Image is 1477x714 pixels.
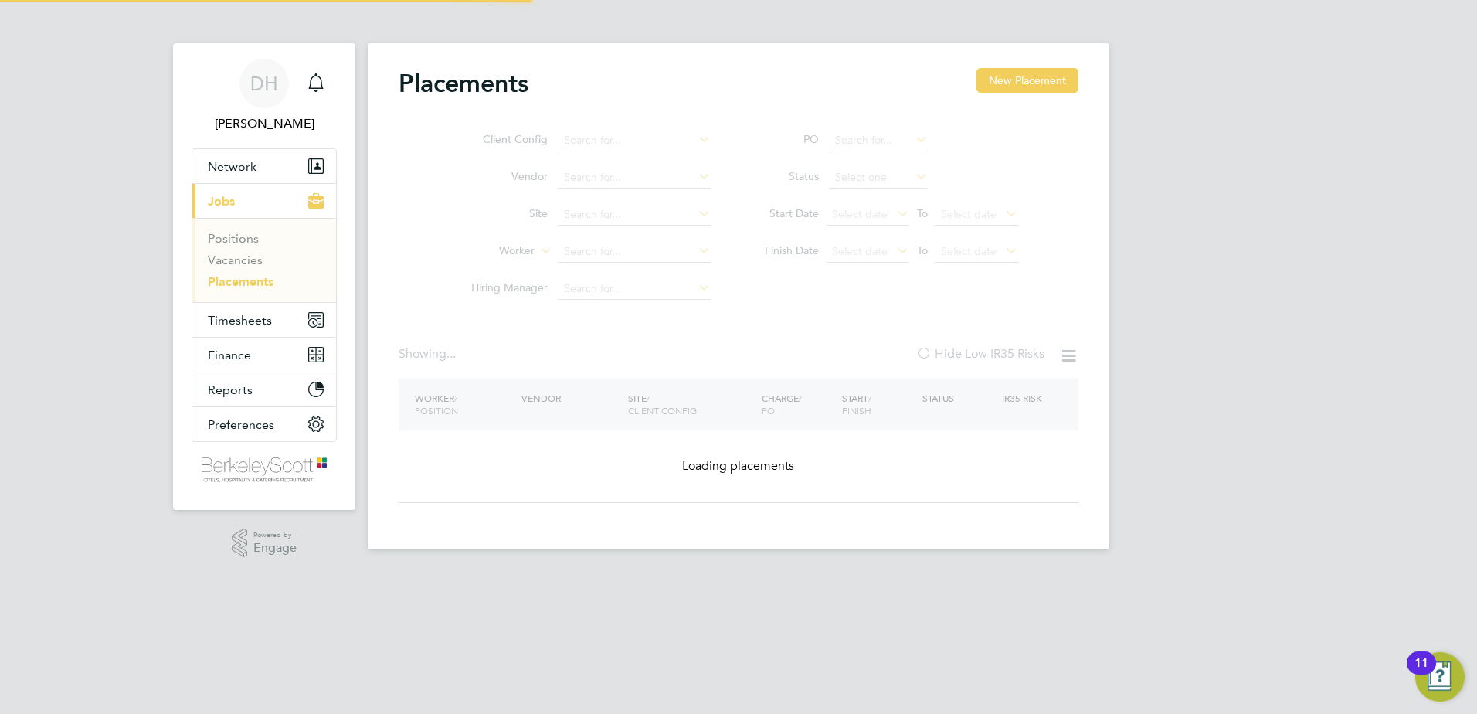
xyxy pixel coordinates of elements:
[202,457,327,482] img: berkeley-scott-logo-retina.png
[192,59,337,133] a: DH[PERSON_NAME]
[232,529,297,558] a: Powered byEngage
[208,159,256,174] span: Network
[208,348,251,362] span: Finance
[399,68,528,99] h2: Placements
[208,382,253,397] span: Reports
[208,417,274,432] span: Preferences
[399,346,459,362] div: Showing
[1414,663,1428,683] div: 11
[173,43,355,510] nav: Main navigation
[208,253,263,267] a: Vacancies
[208,313,272,328] span: Timesheets
[192,303,336,337] button: Timesheets
[192,372,336,406] button: Reports
[250,73,278,93] span: DH
[976,68,1078,93] button: New Placement
[192,407,336,441] button: Preferences
[253,529,297,542] span: Powered by
[192,457,337,482] a: Go to home page
[192,184,336,218] button: Jobs
[208,231,259,246] a: Positions
[916,346,1044,362] label: Hide Low IR35 Risks
[192,149,336,183] button: Network
[253,542,297,555] span: Engage
[446,346,456,362] span: ...
[192,218,336,302] div: Jobs
[1415,652,1465,702] button: Open Resource Center, 11 new notifications
[208,274,273,289] a: Placements
[192,338,336,372] button: Finance
[208,194,235,209] span: Jobs
[192,114,337,133] span: Daniela Howell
